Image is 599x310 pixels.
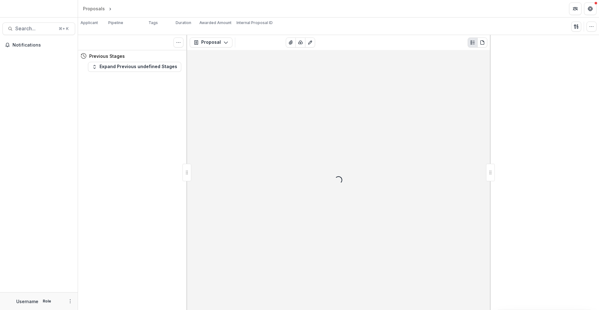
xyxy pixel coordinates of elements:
button: Edit as form [305,37,315,47]
p: Internal Proposal ID [236,20,273,26]
div: ⌘ + K [57,25,70,32]
button: Expand Previous undefined Stages [88,62,181,72]
p: Username [16,298,38,305]
span: Search... [15,26,55,32]
button: Search... [2,22,75,35]
button: View Attached Files [286,37,296,47]
button: Plaintext view [468,37,478,47]
p: Tags [149,20,158,26]
p: Awarded Amount [199,20,231,26]
p: Role [41,298,53,304]
h4: Previous Stages [89,53,125,59]
button: Toggle View Cancelled Tasks [173,37,183,47]
button: More [66,297,74,305]
a: Proposals [80,4,107,13]
div: Proposals [83,5,105,12]
nav: breadcrumb [80,4,139,13]
button: Partners [569,2,582,15]
p: Pipeline [108,20,123,26]
button: Get Help [584,2,597,15]
p: Applicant [80,20,98,26]
p: Duration [176,20,191,26]
button: Proposal [190,37,232,47]
button: Notifications [2,40,75,50]
span: Notifications [12,42,73,48]
button: PDF view [477,37,487,47]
